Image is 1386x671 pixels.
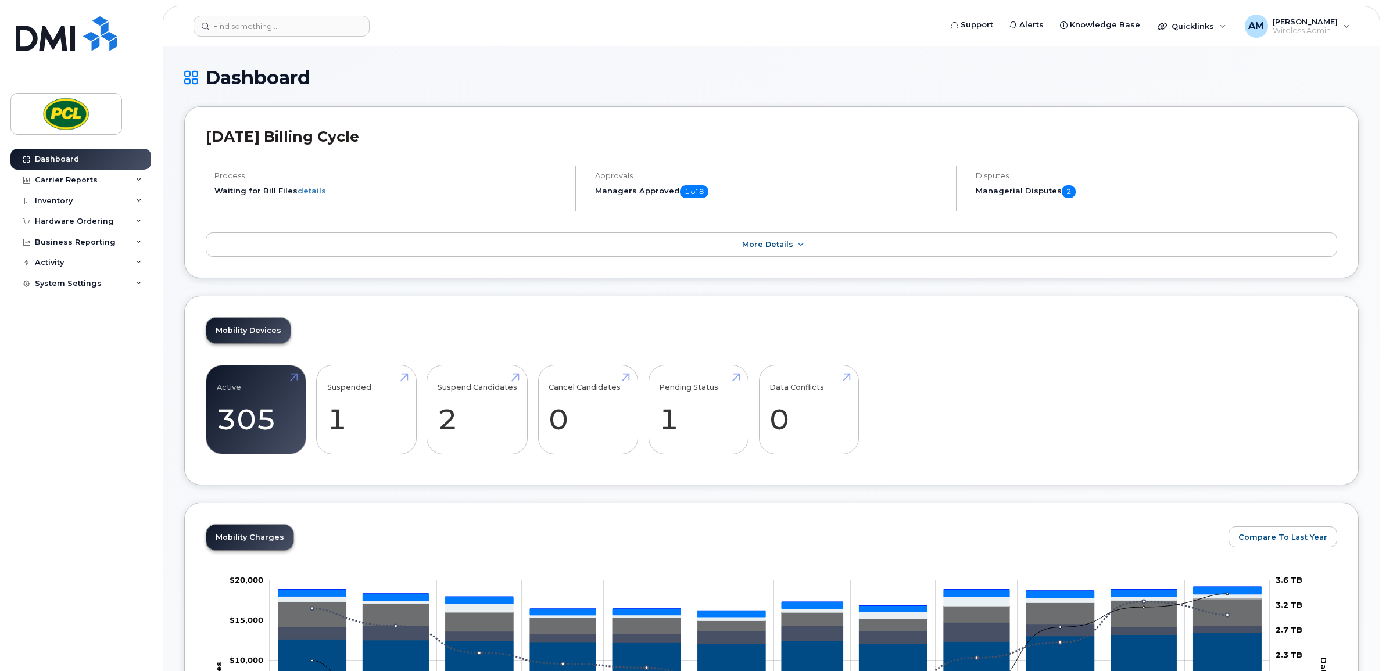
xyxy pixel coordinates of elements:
tspan: 2.3 TB [1276,650,1302,659]
tspan: 3.2 TB [1276,600,1302,609]
span: Compare To Last Year [1238,532,1327,543]
tspan: 2.7 TB [1276,625,1302,634]
a: Active 305 [217,371,295,448]
span: More Details [742,240,793,249]
a: Data Conflicts 0 [769,371,848,448]
tspan: $20,000 [230,575,263,584]
h4: Process [214,171,565,180]
a: Pending Status 1 [659,371,737,448]
tspan: 3.6 TB [1276,575,1302,584]
a: Mobility Charges [206,525,293,550]
h5: Managerial Disputes [976,185,1337,198]
a: Suspended 1 [327,371,406,448]
a: Mobility Devices [206,318,291,343]
h4: Disputes [976,171,1337,180]
a: Suspend Candidates 2 [438,371,517,448]
a: details [298,186,326,195]
g: $0 [230,615,263,625]
button: Compare To Last Year [1229,526,1337,547]
g: Data [278,599,1262,634]
g: $0 [230,575,263,584]
a: Cancel Candidates 0 [549,371,627,448]
tspan: $15,000 [230,615,263,625]
g: PST [278,587,1262,611]
g: Roaming [278,622,1262,644]
h2: [DATE] Billing Cycle [206,128,1337,145]
li: Waiting for Bill Files [214,185,565,196]
h5: Managers Approved [595,185,946,198]
tspan: $10,000 [230,655,263,665]
span: 2 [1062,185,1076,198]
span: 1 of 8 [680,185,708,198]
h4: Approvals [595,171,946,180]
h1: Dashboard [184,67,1359,88]
g: $0 [230,655,263,665]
